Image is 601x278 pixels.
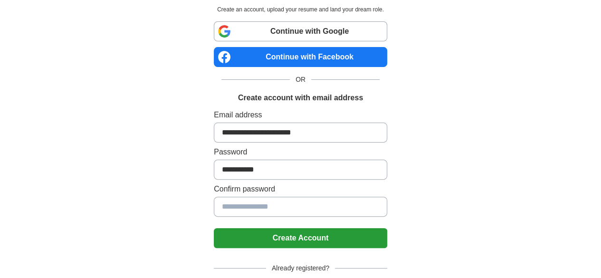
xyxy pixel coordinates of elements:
[214,47,387,67] a: Continue with Facebook
[214,21,387,41] a: Continue with Google
[214,183,387,195] label: Confirm password
[214,228,387,248] button: Create Account
[290,75,311,85] span: OR
[216,5,385,14] p: Create an account, upload your resume and land your dream role.
[214,109,387,121] label: Email address
[238,92,363,104] h1: Create account with email address
[214,146,387,158] label: Password
[266,263,335,273] span: Already registered?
